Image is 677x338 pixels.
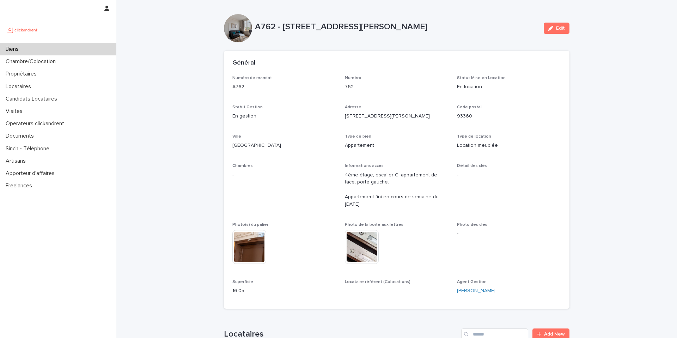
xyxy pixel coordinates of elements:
p: A762 [232,83,336,91]
p: 93360 [457,113,561,120]
span: Add New [544,332,565,337]
p: - [457,171,561,179]
p: Location meublée [457,142,561,149]
p: - [457,230,561,237]
span: Photo(s) du palier [232,223,268,227]
p: Locataires [3,83,37,90]
p: Freelances [3,182,38,189]
p: Chambre/Colocation [3,58,61,65]
span: Photo de la boîte aux lettres [345,223,403,227]
img: UCB0brd3T0yccxBKYDjQ [6,23,40,37]
p: 4ème étage, escalier C, appartement de face, porte gauche. Appartement fini en cours de semaine d... [345,171,449,208]
span: Détail des clés [457,164,487,168]
p: [GEOGRAPHIC_DATA] [232,142,336,149]
span: Locataire référent (Colocations) [345,280,410,284]
p: A762 - [STREET_ADDRESS][PERSON_NAME] [255,22,538,32]
p: Artisans [3,158,31,164]
p: Visites [3,108,28,115]
span: Adresse [345,105,361,109]
p: Biens [3,46,24,53]
button: Edit [544,23,569,34]
p: - [232,171,336,179]
p: En location [457,83,561,91]
p: En gestion [232,113,336,120]
p: 762 [345,83,449,91]
p: Appartement [345,142,449,149]
span: Edit [556,26,565,31]
p: Candidats Locataires [3,96,63,102]
p: 16.05 [232,287,336,295]
span: Statut Gestion [232,105,263,109]
p: Sinch - Téléphone [3,145,55,152]
span: Code postal [457,105,482,109]
span: Informations accès [345,164,384,168]
span: Ville [232,134,241,139]
span: Type de location [457,134,491,139]
span: Numéro [345,76,361,80]
p: Documents [3,133,39,139]
p: [STREET_ADDRESS][PERSON_NAME] [345,113,449,120]
p: Operateurs clickandrent [3,120,70,127]
span: Photo des clés [457,223,487,227]
span: Type de bien [345,134,371,139]
span: Statut Mise en Location [457,76,506,80]
p: Apporteur d'affaires [3,170,60,177]
span: Superficie [232,280,253,284]
span: Chambres [232,164,253,168]
h2: Général [232,59,255,67]
span: Numéro de mandat [232,76,272,80]
p: Propriétaires [3,71,42,77]
span: Agent Gestion [457,280,487,284]
a: [PERSON_NAME] [457,287,495,295]
p: - [345,287,449,295]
